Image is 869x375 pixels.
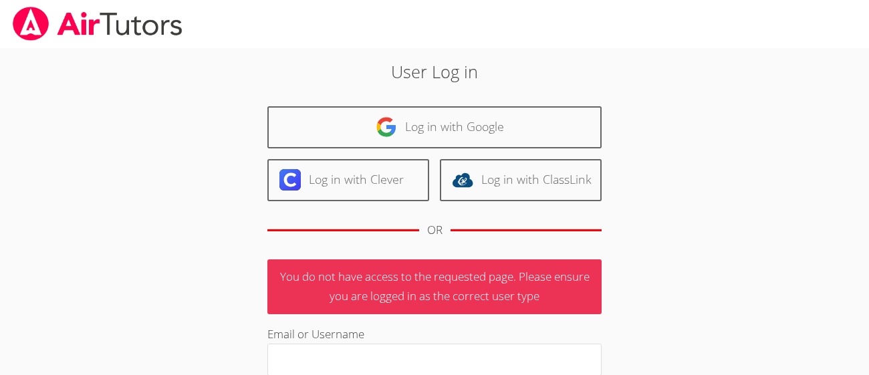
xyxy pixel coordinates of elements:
img: classlink-logo-d6bb404cc1216ec64c9a2012d9dc4662098be43eaf13dc465df04b49fa7ab582.svg [452,169,473,191]
a: Log in with Clever [267,159,429,201]
h2: User Log in [200,59,669,84]
p: You do not have access to the requested page. Please ensure you are logged in as the correct user... [267,259,602,314]
img: google-logo-50288ca7cdecda66e5e0955fdab243c47b7ad437acaf1139b6f446037453330a.svg [376,116,397,138]
img: clever-logo-6eab21bc6e7a338710f1a6ff85c0baf02591cd810cc4098c63d3a4b26e2feb20.svg [279,169,301,191]
img: airtutors_banner-c4298cdbf04f3fff15de1276eac7730deb9818008684d7c2e4769d2f7ddbe033.png [11,7,184,41]
a: Log in with ClassLink [440,159,602,201]
div: OR [427,221,443,240]
a: Log in with Google [267,106,602,148]
label: Email or Username [267,326,364,342]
